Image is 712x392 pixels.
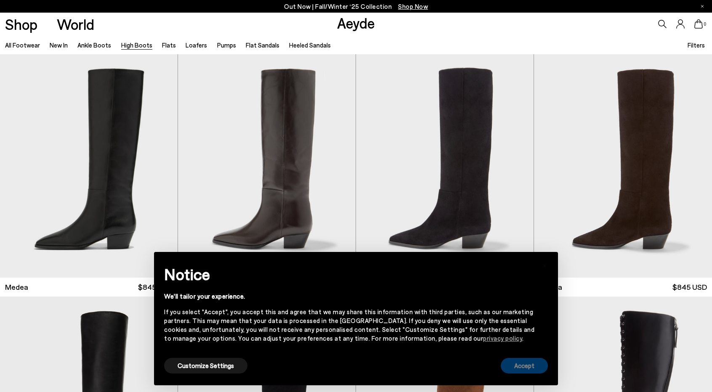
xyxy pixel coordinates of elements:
div: If you select "Accept", you accept this and agree that we may share this information with third p... [164,307,534,343]
a: All Footwear [5,41,40,49]
a: Flats [162,41,176,49]
p: Out Now | Fall/Winter ‘25 Collection [284,1,428,12]
a: Loafers [186,41,207,49]
div: 1 / 6 [356,54,534,277]
a: Medea $845 USD [534,278,712,297]
a: High Boots [121,41,152,49]
a: New In [50,41,68,49]
span: Navigate to /collections/new-in [398,3,428,10]
div: We'll tailor your experience. [164,292,534,301]
a: 0 [694,19,703,29]
a: Pumps [217,41,236,49]
a: privacy policy [483,334,522,342]
a: World [57,17,94,32]
span: Medea [5,282,28,292]
span: Filters [688,41,705,49]
a: Aeyde [337,14,375,32]
a: Ankle Boots [77,41,111,49]
a: Next slide Previous slide [178,54,356,277]
a: Next slide Previous slide [356,54,534,277]
a: Heeled Sandals [289,41,331,49]
span: $845 USD [672,282,707,292]
img: Medea Suede Knee-High Boots [356,54,534,277]
span: $845 USD [138,282,173,292]
a: Flat Sandals [246,41,279,49]
span: 0 [703,22,707,26]
h2: Notice [164,263,534,285]
button: Accept [501,358,548,373]
div: 1 / 6 [178,54,356,277]
button: Customize Settings [164,358,247,373]
a: Shop [5,17,37,32]
span: × [542,258,547,270]
img: Medea Knee-High Boots [178,54,356,277]
button: Close this notice [534,254,555,275]
img: Medea Suede Knee-High Boots [534,54,712,277]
